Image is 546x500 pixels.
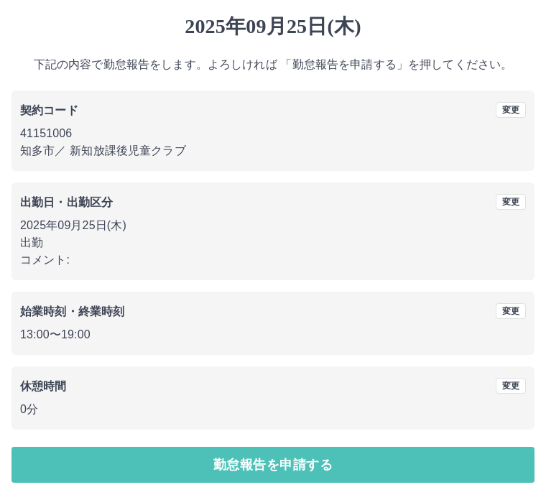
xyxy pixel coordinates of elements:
[496,304,526,320] button: 変更
[496,195,526,210] button: 変更
[20,306,124,318] b: 始業時刻・終業時刻
[20,252,526,269] p: コメント:
[11,57,535,74] p: 下記の内容で勤怠報告をします。よろしければ 「勤怠報告を申請する」を押してください。
[496,379,526,394] button: 変更
[20,197,113,209] b: 出勤日・出勤区分
[20,235,526,252] p: 出勤
[496,103,526,119] button: 変更
[11,448,535,483] button: 勤怠報告を申請する
[11,15,535,40] h1: 2025年09月25日(木)
[20,381,67,393] b: 休憩時間
[20,126,526,143] p: 41151006
[20,105,78,117] b: 契約コード
[20,218,526,235] p: 2025年09月25日(木)
[20,402,526,419] p: 0分
[20,327,526,344] p: 13:00 〜 19:00
[20,143,526,160] p: 知多市 ／ 新知放課後児童クラブ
